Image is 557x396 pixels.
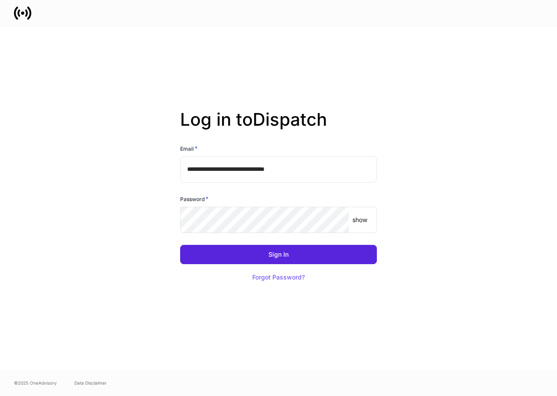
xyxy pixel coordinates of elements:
button: Sign In [180,245,377,264]
a: Data Disclaimer [74,379,107,386]
div: Sign In [268,251,289,258]
h6: Password [180,194,209,203]
h6: Email [180,144,198,153]
h2: Log in to Dispatch [180,109,377,144]
p: show [352,216,367,224]
div: Forgot Password? [252,274,305,280]
span: © 2025 OneAdvisory [14,379,57,386]
button: Forgot Password? [241,268,316,287]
